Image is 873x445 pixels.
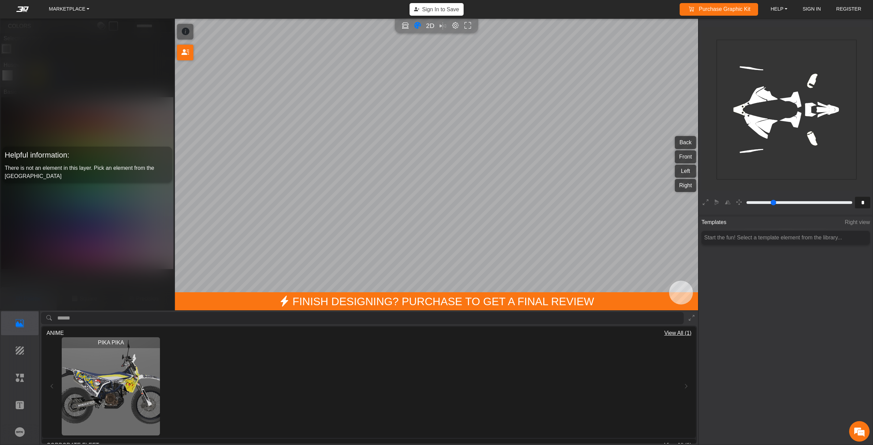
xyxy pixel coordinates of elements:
a: REGISTER [833,3,864,15]
button: Back [675,136,696,149]
span: Start the fun! Select a template element from the library... [704,235,842,240]
button: Right [675,179,696,192]
a: SIGN IN [800,3,824,15]
span: Right view [845,216,870,229]
button: Open in Showroom [400,21,410,31]
span: There is not an element in this layer. Pick an element from the [GEOGRAPHIC_DATA] [5,165,154,179]
button: Full screen [463,21,473,31]
div: View PIKA PIKA [62,337,160,435]
button: Pan [734,197,744,208]
a: HELP [768,3,790,15]
button: Sign In to Save [410,3,464,16]
span: 2D [426,22,434,29]
a: MARKETPLACE [46,3,92,15]
button: Expand 2D editor [700,197,711,208]
span: View All (1) [664,329,692,337]
button: Editor settings [450,21,460,31]
input: search asset [57,312,684,325]
button: Color tool [413,21,423,31]
button: 2D [425,21,435,31]
a: Purchase Graphic Kit [685,3,753,16]
img: PIKA PIKA undefined [62,337,160,435]
button: Front [675,150,696,163]
button: Expand Library [686,312,697,325]
span: Finish Designing? Purchase to get a final review [175,292,698,311]
span: ANIME [46,329,64,337]
span: Templates [701,216,726,229]
h5: Helpful information: [5,149,170,161]
button: Left [675,165,696,178]
span: PIKA PIKA [97,339,125,347]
